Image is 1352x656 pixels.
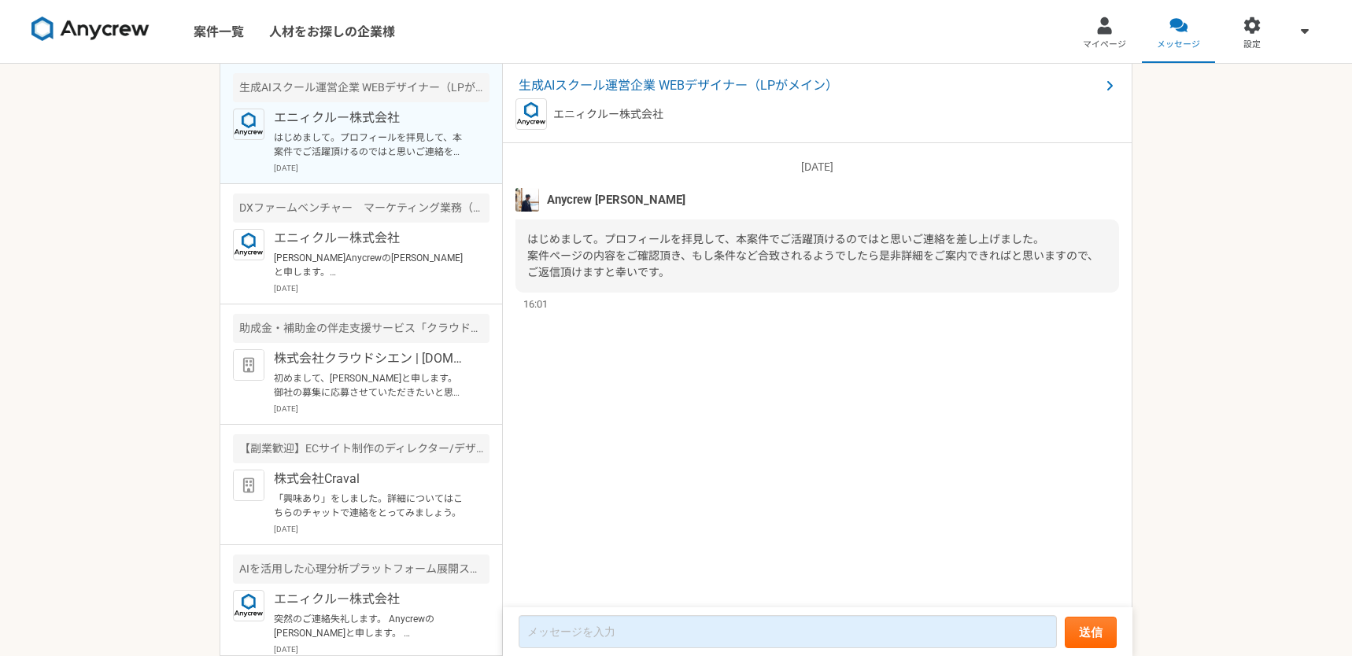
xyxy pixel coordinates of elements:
p: エニィクルー株式会社 [553,106,663,123]
p: [DATE] [274,643,489,655]
span: 設定 [1243,39,1261,51]
span: Anycrew [PERSON_NAME] [547,191,685,208]
p: [DATE] [274,523,489,535]
p: [DATE] [274,282,489,294]
p: エニィクルー株式会社 [274,229,468,248]
p: 株式会社クラウドシエン | [DOMAIN_NAME] [274,349,468,368]
img: default_org_logo-42cde973f59100197ec2c8e796e4974ac8490bb5b08a0eb061ff975e4574aa76.png [233,470,264,501]
div: DXファームベンチャー マーケティング業務（クリエイティブと施策実施サポート） [233,193,489,223]
p: エニィクルー株式会社 [274,590,468,609]
p: エニィクルー株式会社 [274,109,468,127]
p: 突然のご連絡失礼します。 Anycrewの[PERSON_NAME]と申します。 サービスのご利用、ありがとうございます。 プロフィールに記載いただいているポートフォリオを拝見し、お声かけさせて... [274,612,468,640]
p: 初めまして、[PERSON_NAME]と申します。 御社の募集に応募させていただきたいと思います。 Webデザインのみならず、UIデザイン、広告クリエイティブ制作、販促ツール（印刷物など）におい... [274,371,468,400]
span: 16:01 [523,297,548,311]
span: メッセージ [1157,39,1200,51]
img: default_org_logo-42cde973f59100197ec2c8e796e4974ac8490bb5b08a0eb061ff975e4574aa76.png [233,349,264,381]
img: logo_text_blue_01.png [233,590,264,621]
img: logo_text_blue_01.png [233,229,264,260]
button: 送信 [1065,617,1117,648]
p: 「興味あり」をしました。詳細についてはこちらのチャットで連絡をとってみましょう。 [274,492,468,520]
p: [DATE] [274,162,489,174]
span: はじめまして。プロフィールを拝見して、本案件でご活躍頂けるのではと思いご連絡を差し上げました。 案件ページの内容をご確認頂き、もし条件など合致されるようでしたら是非詳細をご案内できればと思います... [527,233,1099,278]
span: マイページ [1083,39,1126,51]
div: AIを活用した心理分析プラットフォーム展開スタートアップ Webデザイナー [233,555,489,584]
div: 【副業歓迎】ECサイト制作のディレクター/デザイナー/コーダーを募集 [233,434,489,463]
p: はじめまして。プロフィールを拝見して、本案件でご活躍頂けるのではと思いご連絡を差し上げました。 案件ページの内容をご確認頂き、もし条件など合致されるようでしたら是非詳細をご案内できればと思います... [274,131,468,159]
img: logo_text_blue_01.png [515,98,547,130]
div: 生成AIスクール運営企業 WEBデザイナー（LPがメイン） [233,73,489,102]
img: 8DqYSo04kwAAAAASUVORK5CYII= [31,17,150,42]
p: [DATE] [274,403,489,415]
p: [DATE] [515,159,1119,175]
span: 生成AIスクール運営企業 WEBデザイナー（LPがメイン） [519,76,1100,95]
div: 助成金・補助金の伴走支援サービス「クラウドシエン」のデザイン・コーディング業務 [233,314,489,343]
p: [PERSON_NAME]Anycrewの[PERSON_NAME]と申します。 サービスのご利用、ありがとうございます。 ご経験を拝見し、こちらの案件でご活躍いただけるのではないかと思い、お声... [274,251,468,279]
p: 株式会社Craval [274,470,468,488]
img: logo_text_blue_01.png [233,109,264,140]
img: tomoya_yamashita.jpeg [515,188,539,212]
